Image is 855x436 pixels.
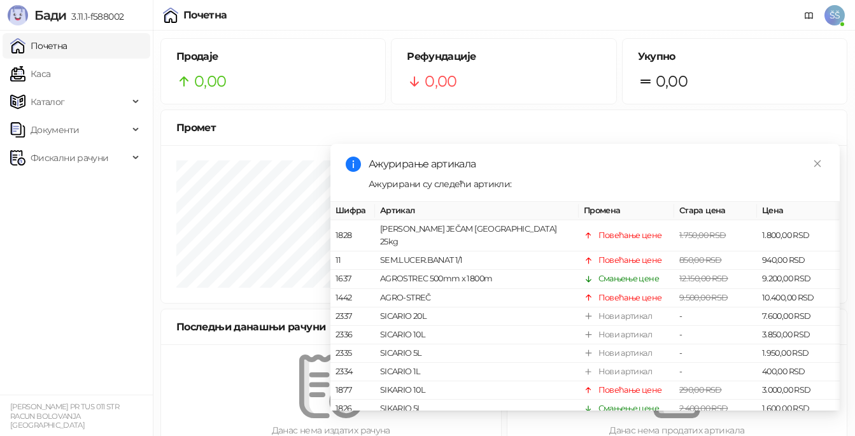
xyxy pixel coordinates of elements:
[330,251,375,270] td: 11
[176,319,371,335] div: Последњи данашњи рачуни
[375,344,579,363] td: SICARIO 5L
[375,363,579,381] td: SICARIO 1L
[757,251,840,270] td: 940,00 RSD
[674,363,757,381] td: -
[375,288,579,307] td: AGRO-STREČ
[598,384,662,397] div: Повећање цене
[598,291,662,304] div: Повећање цене
[598,365,652,378] div: Нови артикал
[757,400,840,418] td: 1.600,00 RSD
[679,385,722,395] span: 290,00 RSD
[10,402,119,430] small: [PERSON_NAME] PR TUS 011 STR RACUN BOLOVANJA [GEOGRAPHIC_DATA]
[425,69,456,94] span: 0,00
[330,344,375,363] td: 2335
[598,402,659,415] div: Смањење цене
[813,159,822,168] span: close
[674,344,757,363] td: -
[679,230,726,240] span: 1.750,00 RSD
[757,307,840,326] td: 7.600,00 RSD
[330,363,375,381] td: 2334
[34,8,66,23] span: Бади
[757,363,840,381] td: 400,00 RSD
[407,49,600,64] h5: Рефундације
[346,157,361,172] span: info-circle
[598,328,652,341] div: Нови артикал
[656,69,688,94] span: 0,00
[66,11,124,22] span: 3.11.1-f588002
[598,229,662,242] div: Повећање цене
[375,270,579,288] td: AGROSTREC 500mm x 1800m
[375,251,579,270] td: SEM.LUCER.BANAT 1/1
[757,326,840,344] td: 3.850,00 RSD
[369,157,824,172] div: Ажурирање артикала
[375,202,579,220] th: Артикал
[757,344,840,363] td: 1.950,00 RSD
[330,381,375,400] td: 1877
[330,202,375,220] th: Шифра
[757,288,840,307] td: 10.400,00 RSD
[10,33,67,59] a: Почетна
[757,202,840,220] th: Цена
[330,326,375,344] td: 2336
[579,202,674,220] th: Промена
[757,220,840,251] td: 1.800,00 RSD
[824,5,845,25] span: ŠŠ
[330,288,375,307] td: 1442
[330,270,375,288] td: 1637
[194,69,226,94] span: 0,00
[598,347,652,360] div: Нови артикал
[679,255,722,265] span: 850,00 RSD
[598,272,659,285] div: Смањење цене
[757,381,840,400] td: 3.000,00 RSD
[176,49,370,64] h5: Продаје
[679,274,728,283] span: 12.150,00 RSD
[31,89,65,115] span: Каталог
[674,326,757,344] td: -
[183,10,227,20] div: Почетна
[679,292,728,302] span: 9.500,00 RSD
[31,117,79,143] span: Документи
[375,400,579,418] td: SIKARIO 5L
[674,307,757,326] td: -
[176,120,831,136] div: Промет
[330,307,375,326] td: 2337
[375,220,579,251] td: [PERSON_NAME] JEČAM [GEOGRAPHIC_DATA] 25kg
[10,61,50,87] a: Каса
[674,202,757,220] th: Стара цена
[330,400,375,418] td: 1826
[799,5,819,25] a: Документација
[375,326,579,344] td: SICARIO 10L
[330,220,375,251] td: 1828
[598,310,652,323] div: Нови артикал
[8,5,28,25] img: Logo
[638,49,831,64] h5: Укупно
[679,404,728,413] span: 2.400,00 RSD
[810,157,824,171] a: Close
[369,177,824,191] div: Ажурирани су следећи артикли:
[375,381,579,400] td: SIKARIO 10L
[598,254,662,267] div: Повећање цене
[757,270,840,288] td: 9.200,00 RSD
[375,307,579,326] td: SICARIO 20L
[31,145,108,171] span: Фискални рачуни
